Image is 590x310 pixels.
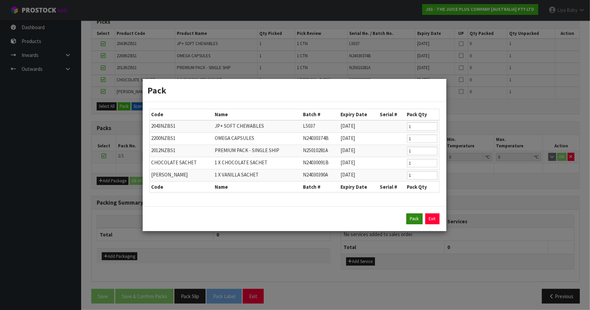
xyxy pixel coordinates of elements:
[213,181,302,192] th: Name
[341,171,355,178] span: [DATE]
[406,213,423,224] button: Pack
[150,181,213,192] th: Code
[151,147,176,153] span: 2012NZBS1
[303,123,315,129] span: L5037
[339,181,378,192] th: Expiry Date
[341,159,355,166] span: [DATE]
[151,123,176,129] span: 2043NZBS1
[215,123,264,129] span: JP+ SOFT CHEWABLES
[425,213,440,224] a: Exit
[341,147,355,153] span: [DATE]
[213,109,302,120] th: Name
[405,109,439,120] th: Pack Qty
[151,159,197,166] span: CHOCOLATE SACHET
[303,135,329,141] span: N24030374B
[215,171,259,178] span: 1 X VANILLA SACHET
[151,171,188,178] span: [PERSON_NAME]
[301,181,339,192] th: Batch #
[378,109,405,120] th: Serial #
[150,109,213,120] th: Code
[339,109,378,120] th: Expiry Date
[303,159,329,166] span: N24030091B
[405,181,439,192] th: Pack Qty
[215,159,268,166] span: 1 X CHOCOLATE SACHET
[341,123,355,129] span: [DATE]
[303,171,328,178] span: N24030390A
[301,109,339,120] th: Batch #
[341,135,355,141] span: [DATE]
[151,135,176,141] span: 2200NZBS1
[303,147,328,153] span: N25010281A
[378,181,405,192] th: Serial #
[148,84,441,97] h3: Pack
[215,135,255,141] span: OMEGA CAPSULES
[215,147,280,153] span: PREMIUM PACK - SINGLE SHIP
